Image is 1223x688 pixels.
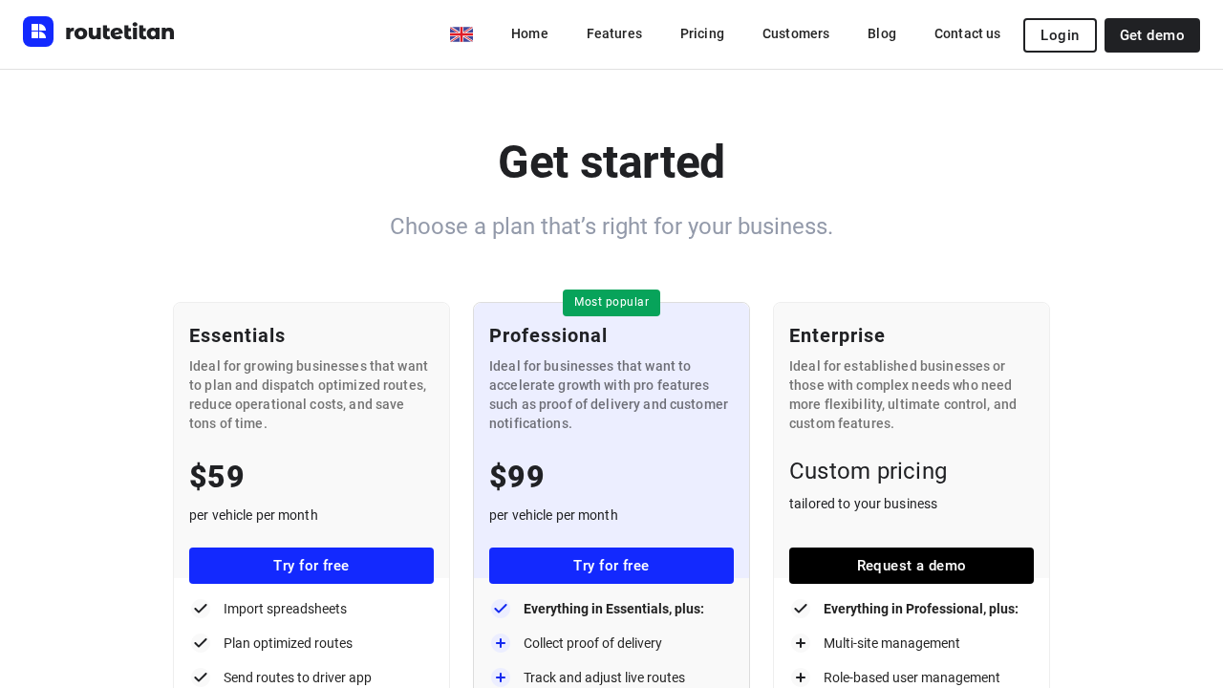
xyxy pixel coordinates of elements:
[789,494,1034,513] p: tailored to your business
[489,632,734,655] li: Collect proof of delivery
[1041,28,1079,43] span: Login
[852,16,912,51] a: Blog
[189,322,434,349] p: Essentials
[489,548,734,584] a: Try for free
[189,548,434,584] a: Try for free
[571,16,657,51] a: Features
[189,456,434,498] p: $59
[489,322,734,349] p: Professional
[789,548,1034,584] a: Request a demo
[665,16,740,51] a: Pricing
[747,16,845,51] a: Customers
[504,557,719,574] span: Try for free
[489,356,734,433] p: Ideal for businesses that want to accelerate growth with pro features such as proof of delivery a...
[496,16,564,51] a: Home
[1023,18,1096,53] button: Login
[489,505,734,525] p: per vehicle per month
[563,294,660,311] span: Most popular
[189,356,434,433] p: Ideal for growing businesses that want to plan and dispatch optimized routes, reduce operational ...
[23,16,176,47] img: Routetitan logo
[189,597,434,620] li: Import spreadsheets
[919,16,1017,51] a: Contact us
[824,597,1019,620] b: Everything in Professional, plus:
[189,505,434,525] p: per vehicle per month
[204,557,418,574] span: Try for free
[23,16,176,52] a: Routetitan
[189,632,434,655] li: Plan optimized routes
[789,456,1034,486] p: Custom pricing
[489,456,734,498] p: $99
[1105,18,1200,53] a: Get demo
[524,597,704,620] b: Everything in Essentials, plus:
[789,632,1034,655] li: Multi-site management
[1120,28,1185,43] span: Get demo
[23,210,1200,243] h6: Choose a plan that’s right for your business.
[789,356,1034,433] p: Ideal for established businesses or those with complex needs who need more flexibility, ultimate ...
[805,557,1019,574] span: Request a demo
[789,322,1034,349] p: Enterprise
[498,135,725,189] b: Get started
